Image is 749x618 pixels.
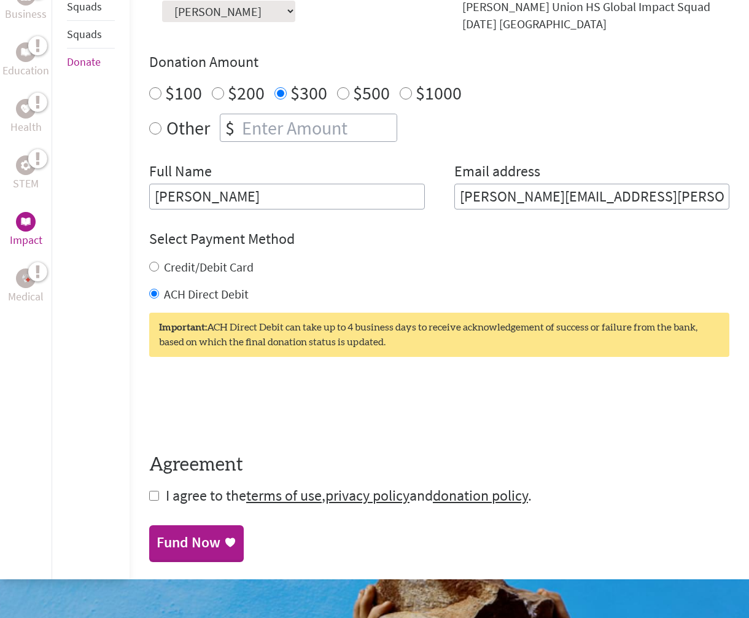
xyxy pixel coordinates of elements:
div: Medical [16,268,36,288]
img: Health [21,104,31,112]
img: Impact [21,217,31,226]
p: Business [5,6,47,23]
label: $200 [228,81,265,104]
a: privacy policy [325,486,409,505]
a: ImpactImpact [10,212,42,249]
a: Donate [67,55,101,69]
a: terms of use [246,486,322,505]
input: Enter Amount [239,114,397,141]
input: Your Email [454,184,730,209]
label: ACH Direct Debit [164,286,249,302]
iframe: reCAPTCHA [149,381,336,429]
div: Impact [16,212,36,232]
p: STEM [13,175,39,192]
img: Education [21,48,31,57]
img: Medical [21,273,31,283]
span: I agree to the , and . [166,486,532,505]
label: Credit/Debit Card [164,259,254,275]
h4: Select Payment Method [149,229,729,249]
strong: Important: [159,323,207,332]
p: Impact [10,232,42,249]
img: STEM [21,160,31,170]
a: MedicalMedical [8,268,44,305]
p: Education [2,62,49,79]
label: $300 [290,81,327,104]
label: Full Name [149,162,212,184]
label: $1000 [416,81,462,104]
a: EducationEducation [2,42,49,79]
div: Education [16,42,36,62]
label: Other [166,114,210,142]
div: ACH Direct Debit can take up to 4 business days to receive acknowledgement of success or failure ... [149,313,729,357]
p: Health [10,119,42,136]
li: Squads [67,21,115,49]
label: Email address [454,162,540,184]
a: STEMSTEM [13,155,39,192]
a: donation policy [433,486,528,505]
h4: Agreement [149,454,729,476]
div: Fund Now [157,533,220,552]
input: Enter Full Name [149,184,425,209]
a: Fund Now [149,525,244,560]
h4: Donation Amount [149,52,729,72]
a: HealthHealth [10,99,42,136]
a: Squads [67,27,102,41]
div: Health [16,99,36,119]
div: STEM [16,155,36,175]
label: $100 [165,81,202,104]
div: $ [220,114,239,141]
li: Donate [67,49,115,76]
p: Medical [8,288,44,305]
label: $500 [353,81,390,104]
